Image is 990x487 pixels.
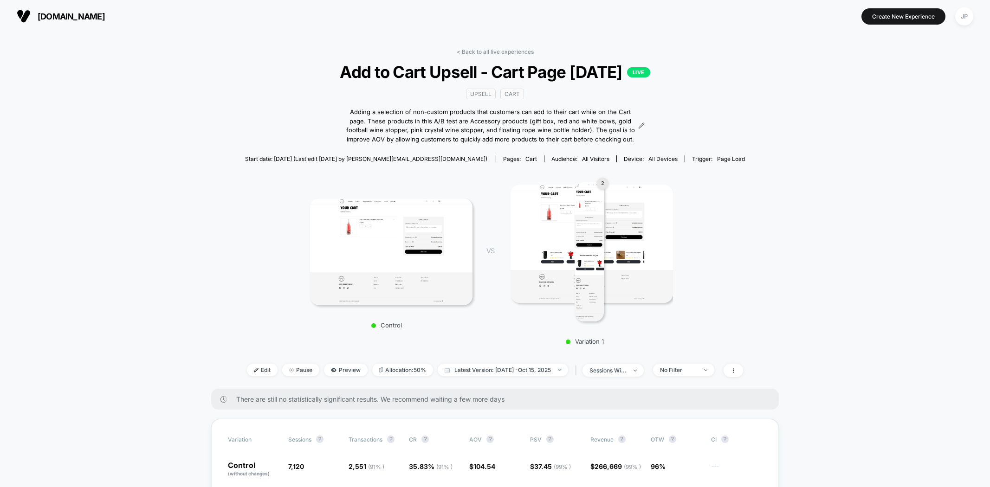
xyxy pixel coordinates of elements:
[952,7,976,26] button: JP
[349,436,382,443] span: Transactions
[618,436,626,443] button: ?
[324,364,368,376] span: Preview
[486,247,494,255] span: VS
[247,364,278,376] span: Edit
[379,367,383,372] img: rebalance
[500,89,524,99] span: Cart
[546,436,554,443] button: ?
[595,462,641,470] span: 266,669
[692,155,745,162] div: Trigger:
[469,462,495,470] span: $
[582,155,609,162] span: All Visitors
[228,436,279,443] span: Variation
[651,436,702,443] span: OTW
[627,67,650,77] p: LIVE
[469,436,482,443] span: AOV
[530,436,542,443] span: PSV
[349,462,384,470] span: 2,551
[305,321,468,329] p: Control
[504,338,666,345] p: Variation 1
[17,9,31,23] img: Visually logo
[289,368,294,372] img: end
[503,155,537,162] div: Pages:
[575,182,604,321] img: Variation 1 main
[288,462,304,470] span: 7,120
[270,62,720,82] span: Add to Cart Upsell - Cart Page [DATE]
[387,436,395,443] button: ?
[704,369,707,371] img: end
[228,461,279,477] p: Control
[660,366,697,373] div: No Filter
[590,436,614,443] span: Revenue
[421,436,429,443] button: ?
[711,436,762,443] span: CI
[245,155,487,162] span: Start date: [DATE] (Last edit [DATE] by [PERSON_NAME][EMAIL_ADDRESS][DOMAIN_NAME])
[861,8,945,25] button: Create New Experience
[368,463,384,470] span: ( 91 % )
[530,462,571,470] span: $
[721,436,729,443] button: ?
[445,368,450,372] img: calendar
[228,471,270,476] span: (without changes)
[711,464,762,477] span: ---
[525,155,537,162] span: cart
[554,463,571,470] span: ( 99 % )
[558,369,561,371] img: end
[624,463,641,470] span: ( 99 % )
[14,9,108,24] button: [DOMAIN_NAME]
[597,178,608,189] div: 2
[466,89,496,99] span: Upsell
[648,155,678,162] span: all devices
[669,436,676,443] button: ?
[534,462,571,470] span: 37.45
[589,367,627,374] div: sessions with impression
[438,364,568,376] span: Latest Version: [DATE] - Oct 15, 2025
[310,199,472,305] img: Control main
[473,462,495,470] span: 104.54
[372,364,433,376] span: Allocation: 50%
[254,368,259,372] img: edit
[288,436,311,443] span: Sessions
[717,155,745,162] span: Page Load
[236,395,760,403] span: There are still no statistically significant results. We recommend waiting a few more days
[634,370,637,372] img: end
[573,364,582,377] span: |
[486,436,494,443] button: ?
[436,463,453,470] span: ( 91 % )
[345,108,636,144] span: Adding a selection of non-custom products that customers can add to their cart while on the Cart ...
[511,185,673,303] img: Variation 1 1
[38,12,105,21] span: [DOMAIN_NAME]
[316,436,324,443] button: ?
[590,462,641,470] span: $
[551,155,609,162] div: Audience:
[955,7,973,26] div: JP
[282,364,319,376] span: Pause
[409,436,417,443] span: CR
[616,155,685,162] span: Device:
[457,48,534,55] a: < Back to all live experiences
[409,462,453,470] span: 35.83 %
[651,462,666,470] span: 96%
